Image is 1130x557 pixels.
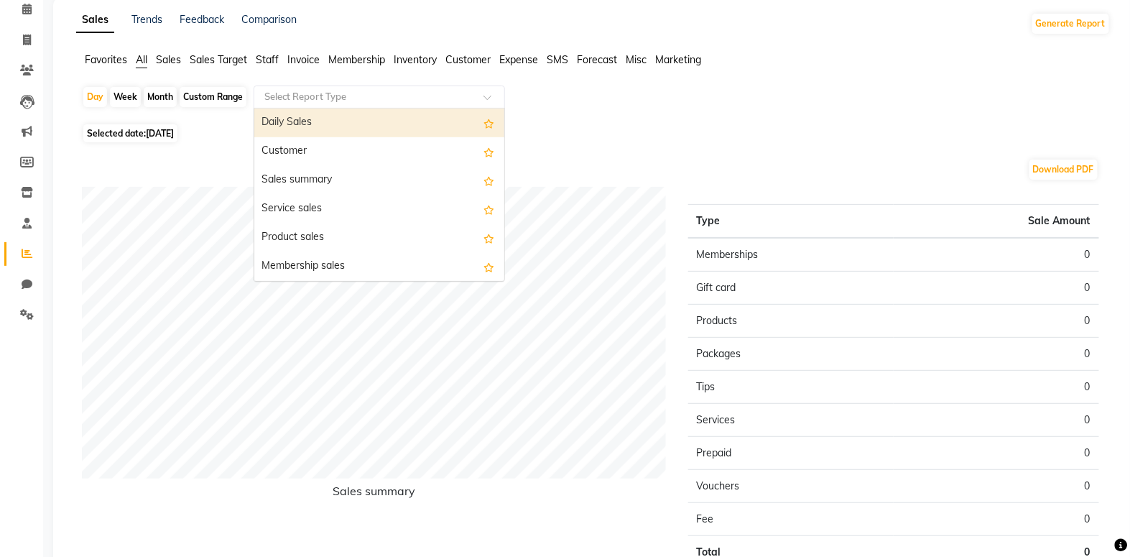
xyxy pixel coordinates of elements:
[626,53,647,66] span: Misc
[254,166,504,195] div: Sales summary
[136,53,147,66] span: All
[190,53,247,66] span: Sales Target
[83,124,177,142] span: Selected date:
[483,201,494,218] span: Add this report to Favorites List
[254,137,504,166] div: Customer
[688,338,894,371] td: Packages
[688,272,894,305] td: Gift card
[688,503,894,536] td: Fee
[110,87,141,107] div: Week
[688,404,894,437] td: Services
[144,87,177,107] div: Month
[483,258,494,275] span: Add this report to Favorites List
[76,7,114,33] a: Sales
[894,272,1099,305] td: 0
[146,128,174,139] span: [DATE]
[894,404,1099,437] td: 0
[254,109,504,137] div: Daily Sales
[688,437,894,470] td: Prepaid
[894,305,1099,338] td: 0
[445,53,491,66] span: Customer
[894,470,1099,503] td: 0
[655,53,701,66] span: Marketing
[394,53,437,66] span: Inventory
[180,13,224,26] a: Feedback
[156,53,181,66] span: Sales
[254,195,504,224] div: Service sales
[328,53,385,66] span: Membership
[254,224,504,252] div: Product sales
[894,205,1099,239] th: Sale Amount
[894,437,1099,470] td: 0
[256,53,279,66] span: Staff
[499,53,538,66] span: Expense
[1032,14,1109,34] button: Generate Report
[894,371,1099,404] td: 0
[688,470,894,503] td: Vouchers
[82,484,667,504] h6: Sales summary
[894,503,1099,536] td: 0
[254,108,505,282] ng-dropdown-panel: Options list
[241,13,297,26] a: Comparison
[894,338,1099,371] td: 0
[483,114,494,132] span: Add this report to Favorites List
[1029,160,1098,180] button: Download PDF
[254,252,504,281] div: Membership sales
[688,305,894,338] td: Products
[85,53,127,66] span: Favorites
[483,172,494,189] span: Add this report to Favorites List
[83,87,107,107] div: Day
[688,205,894,239] th: Type
[688,371,894,404] td: Tips
[483,143,494,160] span: Add this report to Favorites List
[180,87,246,107] div: Custom Range
[894,238,1099,272] td: 0
[688,238,894,272] td: Memberships
[287,53,320,66] span: Invoice
[577,53,617,66] span: Forecast
[483,229,494,247] span: Add this report to Favorites List
[131,13,162,26] a: Trends
[547,53,568,66] span: SMS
